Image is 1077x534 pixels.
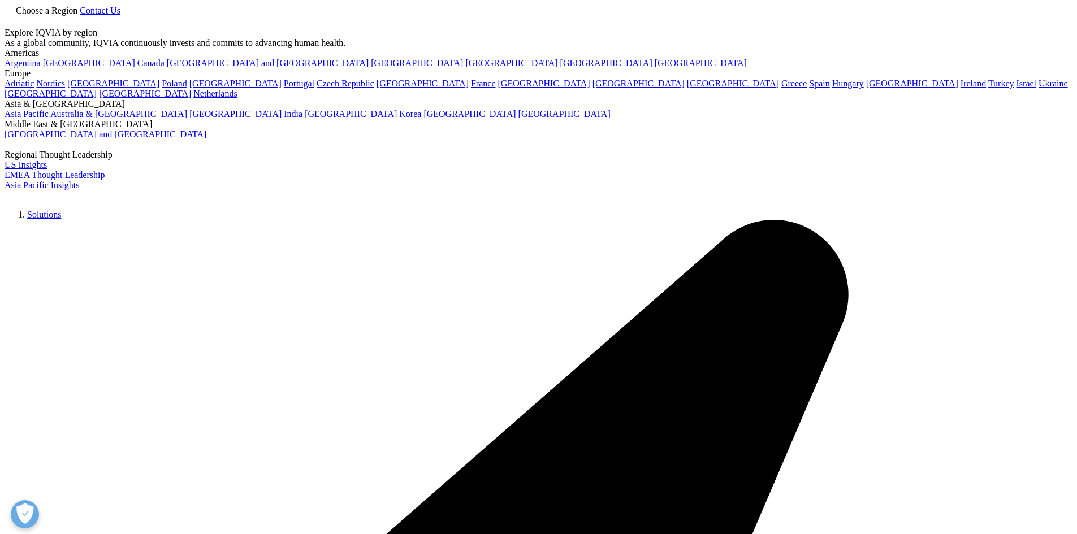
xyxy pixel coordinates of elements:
[167,58,369,68] a: [GEOGRAPHIC_DATA] and [GEOGRAPHIC_DATA]
[16,6,77,15] span: Choose a Region
[465,58,557,68] a: [GEOGRAPHIC_DATA]
[5,48,1072,58] div: Americas
[560,58,652,68] a: [GEOGRAPHIC_DATA]
[5,38,1072,48] div: As a global community, IQVIA continuously invests and commits to advancing human health.
[5,160,47,170] a: US Insights
[1017,79,1037,88] a: Israel
[305,109,397,119] a: [GEOGRAPHIC_DATA]
[43,58,135,68] a: [GEOGRAPHIC_DATA]
[284,79,314,88] a: Portugal
[67,79,159,88] a: [GEOGRAPHIC_DATA]
[5,89,97,98] a: [GEOGRAPHIC_DATA]
[961,79,986,88] a: Ireland
[655,58,747,68] a: [GEOGRAPHIC_DATA]
[377,79,469,88] a: [GEOGRAPHIC_DATA]
[99,89,191,98] a: [GEOGRAPHIC_DATA]
[988,79,1014,88] a: Turkey
[36,79,65,88] a: Nordics
[866,79,958,88] a: [GEOGRAPHIC_DATA]
[50,109,187,119] a: Australia & [GEOGRAPHIC_DATA]
[5,109,49,119] a: Asia Pacific
[371,58,463,68] a: [GEOGRAPHIC_DATA]
[5,99,1072,109] div: Asia & [GEOGRAPHIC_DATA]
[5,28,1072,38] div: Explore IQVIA by region
[193,89,237,98] a: Netherlands
[423,109,516,119] a: [GEOGRAPHIC_DATA]
[498,79,590,88] a: [GEOGRAPHIC_DATA]
[317,79,374,88] a: Czech Republic
[5,180,79,190] a: Asia Pacific Insights
[592,79,685,88] a: [GEOGRAPHIC_DATA]
[832,79,864,88] a: Hungary
[809,79,829,88] a: Spain
[5,58,41,68] a: Argentina
[189,79,282,88] a: [GEOGRAPHIC_DATA]
[162,79,187,88] a: Poland
[5,79,34,88] a: Adriatic
[687,79,779,88] a: [GEOGRAPHIC_DATA]
[137,58,165,68] a: Canada
[5,170,105,180] a: EMEA Thought Leadership
[80,6,120,15] a: Contact Us
[189,109,282,119] a: [GEOGRAPHIC_DATA]
[518,109,611,119] a: [GEOGRAPHIC_DATA]
[781,79,807,88] a: Greece
[5,150,1072,160] div: Regional Thought Leadership
[399,109,421,119] a: Korea
[11,500,39,528] button: Open Preferences
[5,119,1072,129] div: Middle East & [GEOGRAPHIC_DATA]
[5,68,1072,79] div: Europe
[1039,79,1068,88] a: Ukraine
[5,129,206,139] a: [GEOGRAPHIC_DATA] and [GEOGRAPHIC_DATA]
[284,109,302,119] a: India
[27,210,61,219] a: Solutions
[471,79,496,88] a: France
